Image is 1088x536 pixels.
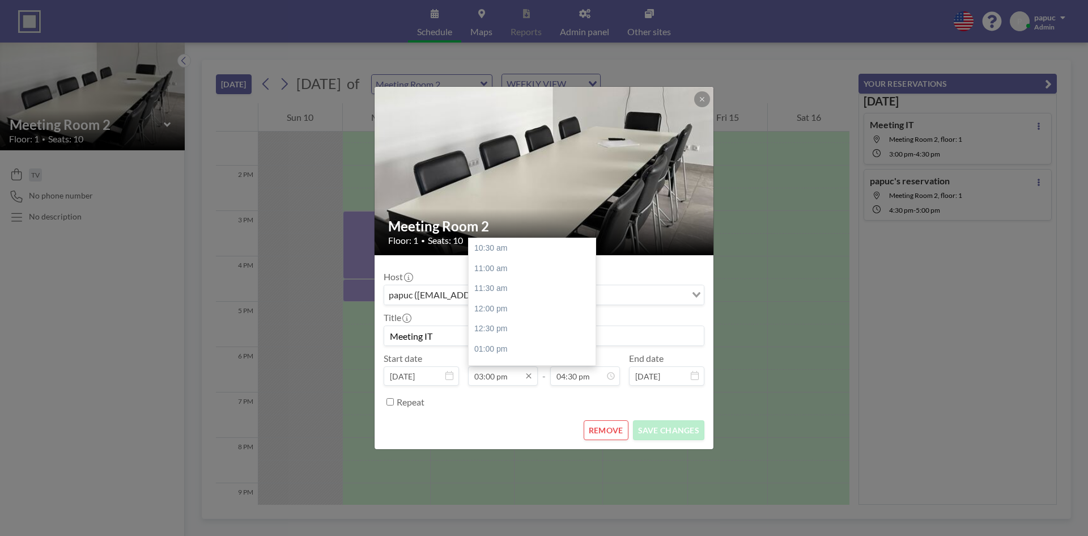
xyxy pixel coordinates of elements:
[384,353,422,364] label: Start date
[633,420,704,440] button: SAVE CHANGES
[384,271,412,282] label: Host
[428,235,463,246] span: Seats: 10
[384,312,410,323] label: Title
[388,218,701,235] h2: Meeting Room 2
[384,285,704,305] div: Search for option
[469,319,601,339] div: 12:30 pm
[384,326,704,345] input: (No title)
[388,235,418,246] span: Floor: 1
[469,360,601,380] div: 01:30 pm
[584,420,628,440] button: REMOVE
[421,237,425,245] span: •
[469,299,601,319] div: 12:00 pm
[469,238,601,259] div: 10:30 am
[386,288,498,302] span: papuc ([EMAIL_ADDRESS])
[469,259,601,279] div: 11:00 am
[469,278,601,299] div: 11:30 am
[469,339,601,360] div: 01:00 pm
[629,353,664,364] label: End date
[542,357,546,382] span: -
[397,396,424,408] label: Repeat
